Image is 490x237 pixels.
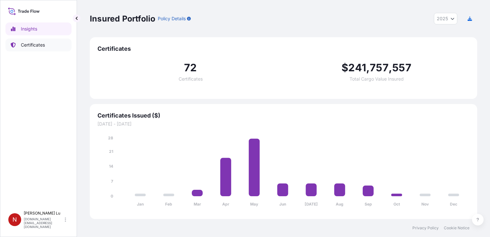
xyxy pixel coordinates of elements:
p: [DOMAIN_NAME][EMAIL_ADDRESS][DOMAIN_NAME] [24,217,63,229]
span: Certificates Issued ($) [97,112,469,119]
tspan: Oct [393,202,400,206]
tspan: 0 [111,194,113,198]
tspan: Nov [421,202,429,206]
tspan: Dec [450,202,457,206]
span: , [389,63,392,73]
span: N [13,216,17,223]
tspan: 21 [109,149,113,154]
span: 241 [348,63,366,73]
span: 72 [184,63,197,73]
tspan: [DATE] [305,202,318,206]
span: , [366,63,370,73]
a: Privacy Policy [412,225,439,231]
tspan: Apr [222,202,229,206]
span: [DATE] - [DATE] [97,121,469,127]
p: [PERSON_NAME] Lu [24,211,63,216]
tspan: May [250,202,258,206]
span: $ [342,63,348,73]
tspan: 14 [109,164,113,169]
button: Year Selector [434,13,457,24]
tspan: Feb [165,202,172,206]
a: Cookie Notice [444,225,469,231]
tspan: 28 [108,136,113,140]
span: Total Cargo Value Insured [350,77,404,81]
span: 757 [370,63,389,73]
p: Policy Details [158,15,186,22]
tspan: Mar [194,202,201,206]
p: Certificates [21,42,45,48]
span: Certificates [179,77,203,81]
tspan: Jun [279,202,286,206]
p: Insights [21,26,37,32]
span: Certificates [97,45,469,53]
span: 2025 [437,15,448,22]
a: Certificates [5,39,72,51]
tspan: Sep [365,202,372,206]
tspan: 7 [111,179,113,184]
p: Insured Portfolio [90,13,155,24]
span: 557 [392,63,411,73]
tspan: Jan [137,202,144,206]
a: Insights [5,22,72,35]
tspan: Aug [336,202,343,206]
